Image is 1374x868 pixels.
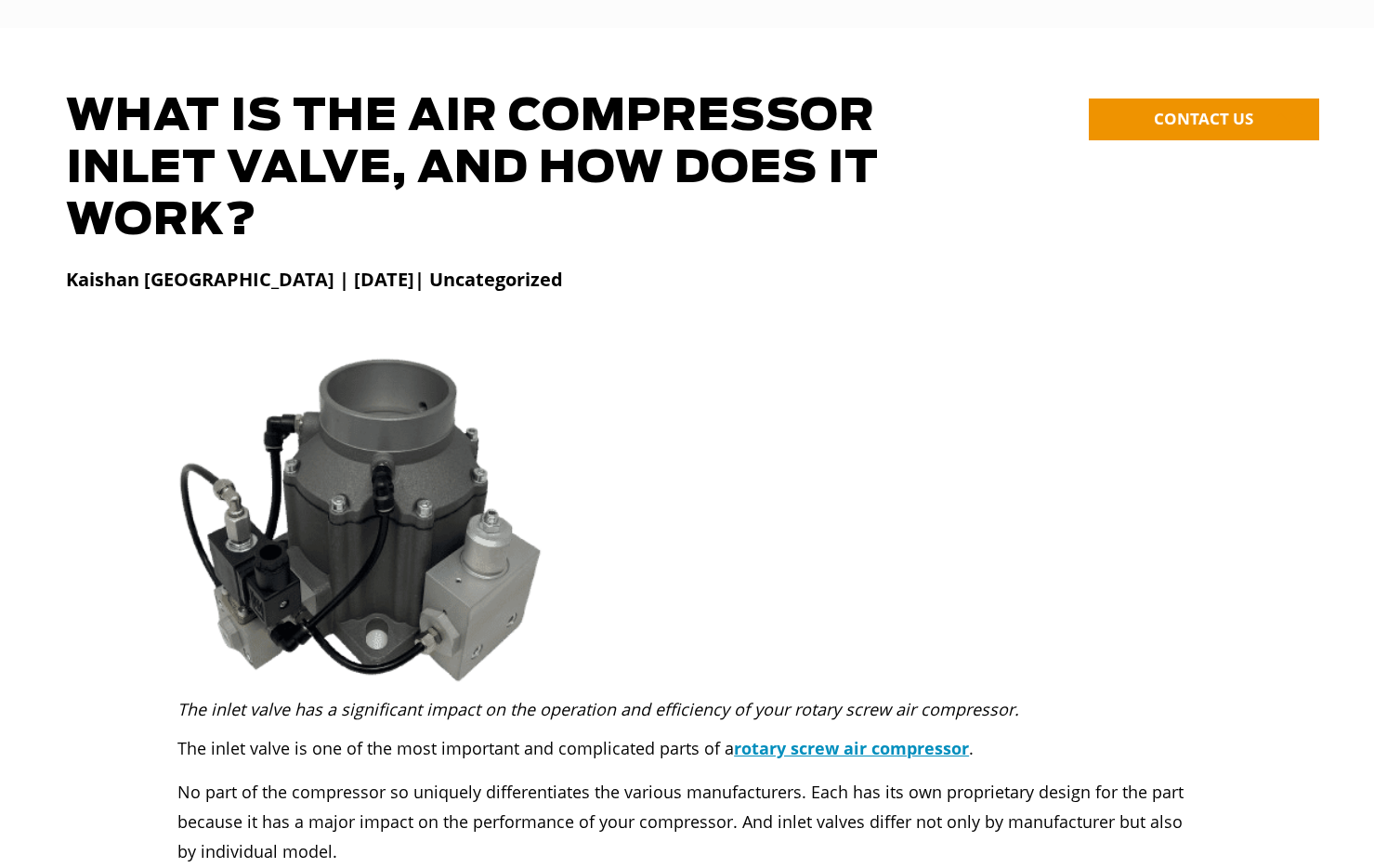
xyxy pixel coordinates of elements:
[1154,108,1253,129] span: CONTACT US
[1089,99,1319,140] a: CONTACT US
[66,91,992,247] h1: What is the Air Compressor Inlet Valve, and How Does it Work?
[66,267,563,292] strong: Kaishan [GEOGRAPHIC_DATA] | [DATE]| Uncategorized
[177,698,1019,720] em: The inlet valve has a significant impact on the operation and efficiency of your rotary screw air...
[177,326,561,685] img: inlet valve
[177,777,1197,866] p: No part of the compressor so uniquely differentiates the various manufacturers. Each has its own ...
[177,733,1197,763] p: The inlet valve is one of the most important and complicated parts of a .
[734,737,969,759] a: rotary screw air compressor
